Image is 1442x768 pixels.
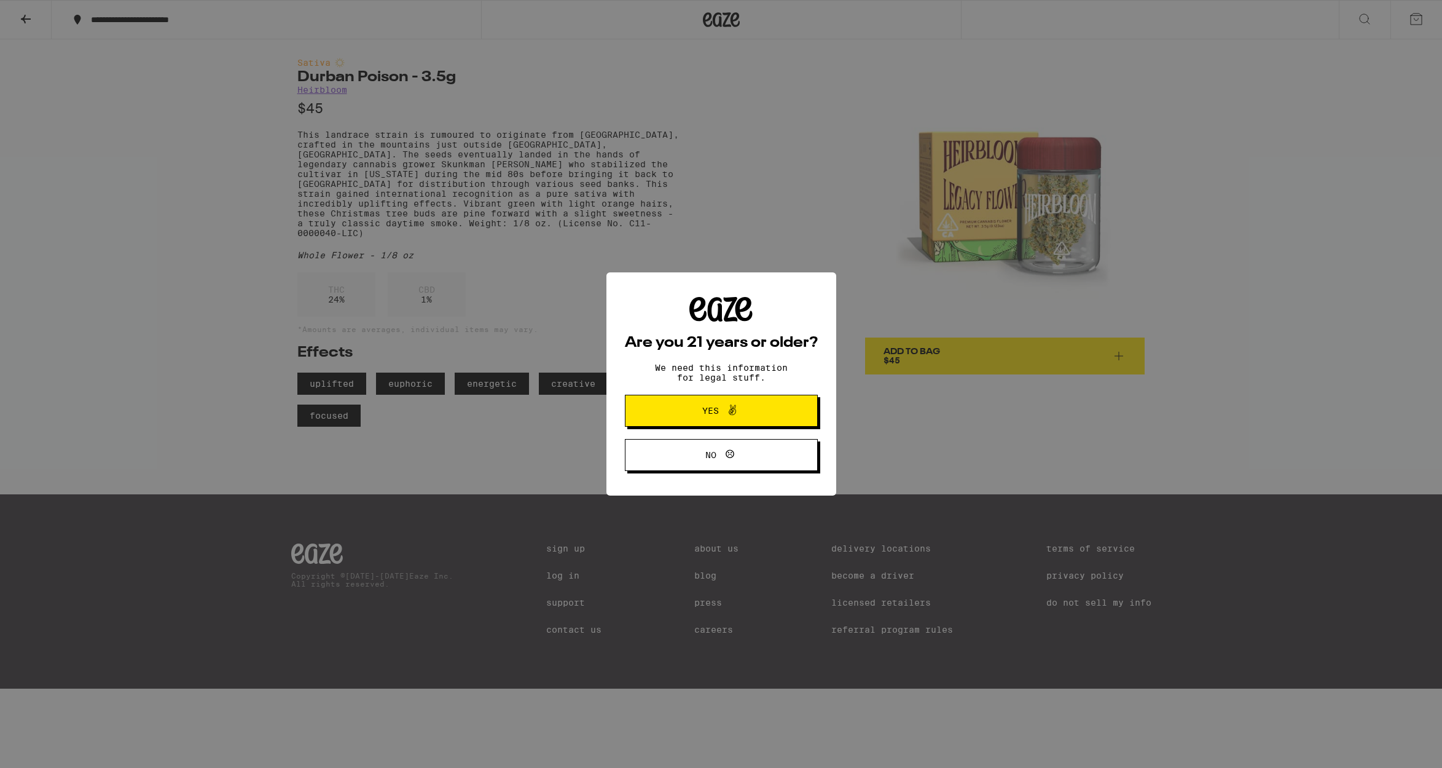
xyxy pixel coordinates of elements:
h2: Are you 21 years or older? [625,336,818,350]
button: No [625,439,818,471]
button: Yes [625,395,818,427]
span: No [705,451,716,459]
span: Yes [702,406,719,415]
span: Hi. Need any help? [7,9,88,18]
p: We need this information for legal stuff. [645,363,798,382]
